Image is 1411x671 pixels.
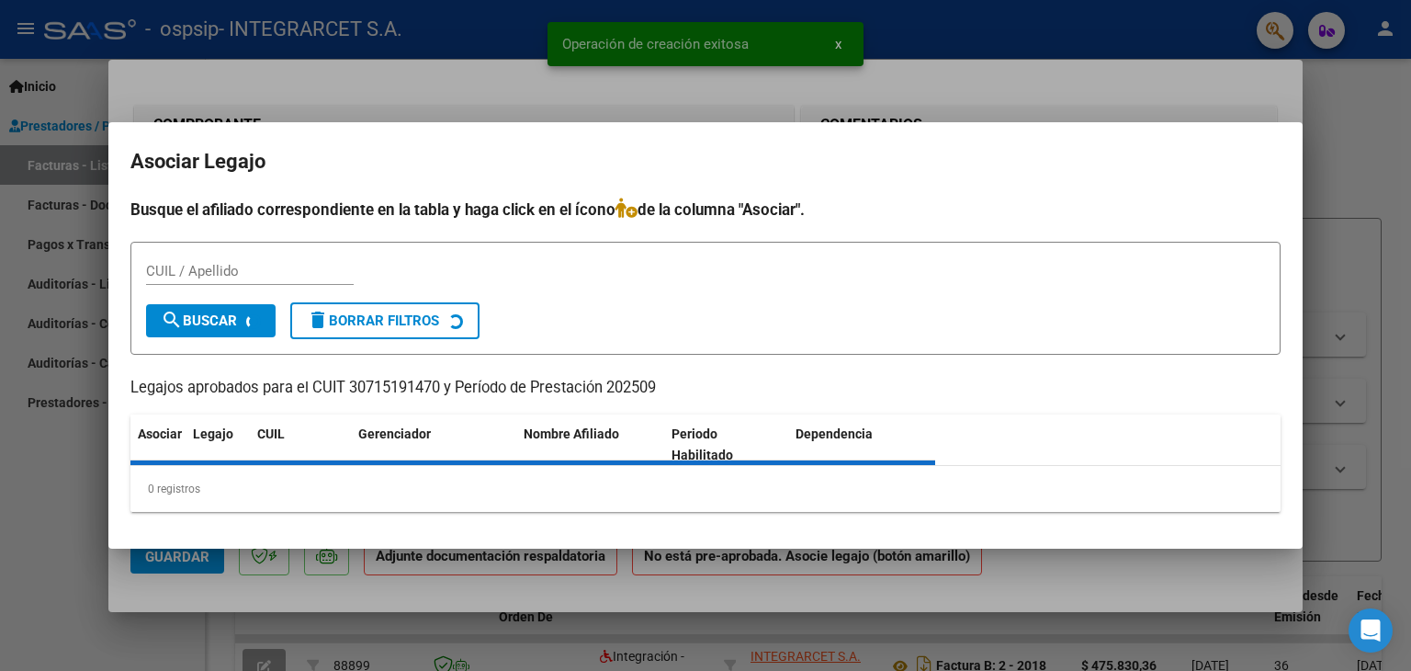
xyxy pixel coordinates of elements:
[796,426,873,441] span: Dependencia
[664,415,788,475] datatable-header-cell: Periodo Habilitado
[193,426,233,441] span: Legajo
[516,415,664,475] datatable-header-cell: Nombre Afiliado
[290,302,480,339] button: Borrar Filtros
[307,313,439,329] span: Borrar Filtros
[672,426,733,462] span: Periodo Habilitado
[257,426,285,441] span: CUIL
[307,309,329,331] mat-icon: delete
[146,304,276,337] button: Buscar
[138,426,182,441] span: Asociar
[130,377,1281,400] p: Legajos aprobados para el CUIT 30715191470 y Período de Prestación 202509
[250,415,351,475] datatable-header-cell: CUIL
[358,426,431,441] span: Gerenciador
[351,415,516,475] datatable-header-cell: Gerenciador
[161,313,237,329] span: Buscar
[788,415,936,475] datatable-header-cell: Dependencia
[130,144,1281,179] h2: Asociar Legajo
[524,426,619,441] span: Nombre Afiliado
[130,198,1281,222] h4: Busque el afiliado correspondiente en la tabla y haga click en el ícono de la columna "Asociar".
[186,415,250,475] datatable-header-cell: Legajo
[1349,608,1393,653] div: Open Intercom Messenger
[161,309,183,331] mat-icon: search
[130,466,1281,512] div: 0 registros
[130,415,186,475] datatable-header-cell: Asociar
